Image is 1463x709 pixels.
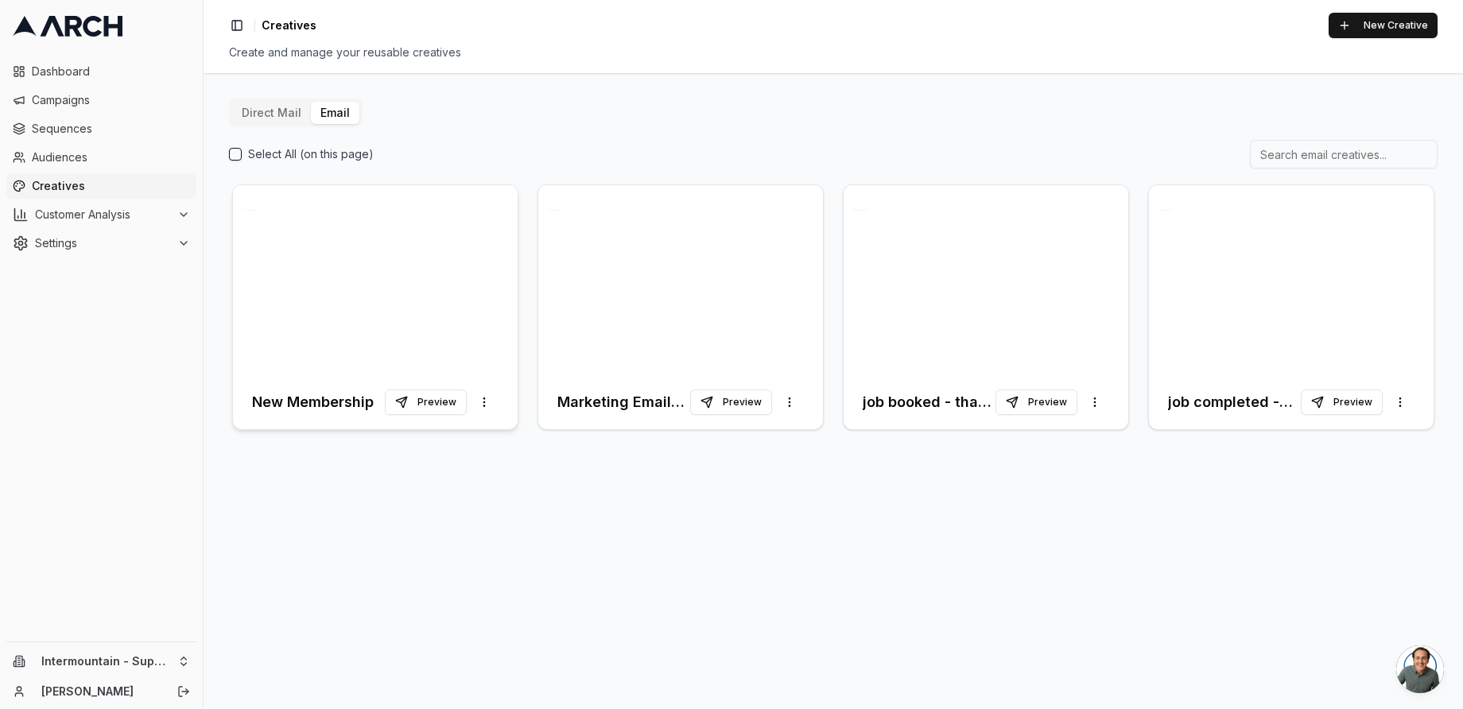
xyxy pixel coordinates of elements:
[6,145,196,170] a: Audiences
[385,389,467,415] button: Preview
[557,391,690,413] h3: Marketing Email 1.0
[863,391,995,413] h3: job booked - thank you
[6,116,196,141] a: Sequences
[248,146,374,162] label: Select All (on this page)
[311,102,359,124] button: Email
[6,202,196,227] button: Customer Analysis
[1396,645,1444,693] div: Open chat
[6,649,196,674] button: Intermountain - Superior Water & Air
[41,654,171,668] span: Intermountain - Superior Water & Air
[173,680,195,703] button: Log out
[252,391,374,413] h3: New Membership
[32,149,190,165] span: Audiences
[1168,391,1301,413] h3: job completed - thank you
[1250,140,1438,169] input: Search email creatives...
[35,207,171,223] span: Customer Analysis
[690,389,772,415] button: Preview
[1301,389,1383,415] button: Preview
[262,17,316,33] nav: breadcrumb
[35,235,171,251] span: Settings
[32,64,190,79] span: Dashboard
[6,87,196,113] a: Campaigns
[32,121,190,137] span: Sequences
[41,684,160,699] a: [PERSON_NAME]
[32,92,190,108] span: Campaigns
[6,231,196,256] button: Settings
[32,178,190,194] span: Creatives
[229,45,1438,60] div: Create and manage your reusable creatives
[6,173,196,199] a: Creatives
[262,17,316,33] span: Creatives
[6,59,196,84] a: Dashboard
[995,389,1077,415] button: Preview
[1329,13,1438,38] button: New Creative
[232,102,311,124] button: Direct Mail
